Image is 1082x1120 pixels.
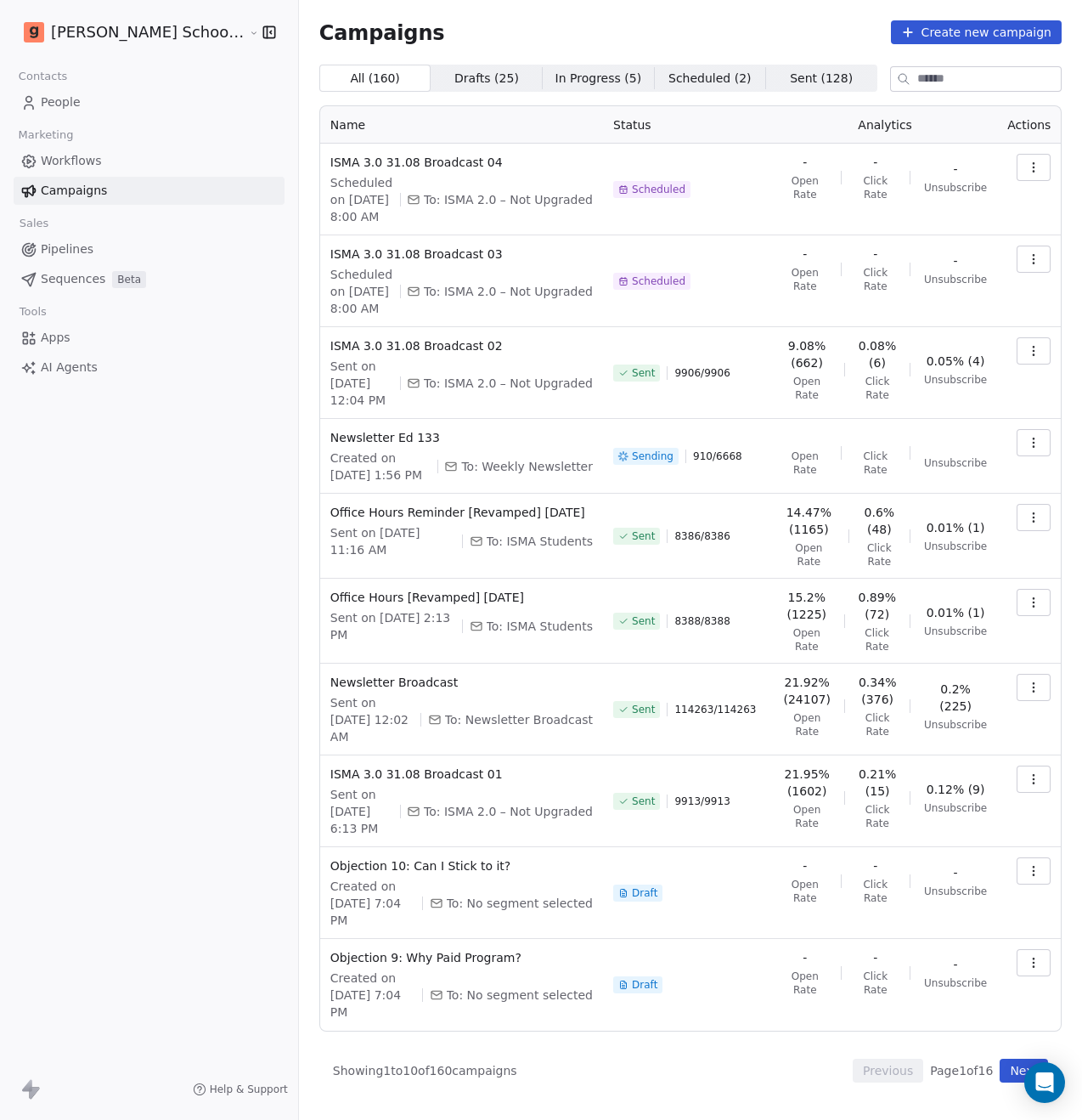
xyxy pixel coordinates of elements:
span: Sent on [DATE] 12:04 PM [330,358,393,409]
th: Name [320,106,603,144]
span: Scheduled [632,183,685,196]
span: People [41,93,81,111]
span: - [803,154,807,171]
span: Unsubscribe [924,885,987,898]
span: - [803,857,807,874]
span: Click Rate [854,878,896,905]
span: Beta [112,271,146,288]
span: Sent [632,529,655,543]
th: Status [603,106,773,144]
span: Unsubscribe [924,801,987,815]
span: - [803,246,807,263]
span: To: ISMA 2.0 – Not Upgraded [424,283,593,300]
span: 9906 / 9906 [674,366,730,380]
span: To: ISMA Students [487,533,593,550]
span: 0.01% (1) [927,604,985,621]
span: Sent [632,703,655,716]
span: ISMA 3.0 31.08 Broadcast 03 [330,246,593,263]
span: Tools [12,299,54,325]
span: 0.2% (225) [924,681,987,715]
span: Sent on [DATE] 2:13 PM [330,609,455,643]
span: - [873,246,877,263]
span: Open Rate [783,174,827,201]
span: Drafts ( 25 ) [454,70,519,88]
span: Open Rate [783,375,831,402]
span: Click Rate [858,626,896,653]
span: Scheduled ( 2 ) [668,70,752,88]
span: Marketing [11,122,81,148]
span: 114263 / 114263 [674,703,756,716]
span: Sent on [DATE] 11:16 AM [330,524,455,558]
th: Analytics [773,106,997,144]
span: Click Rate [859,711,896,738]
span: Unsubscribe [924,373,987,387]
a: Help & Support [193,1083,288,1096]
span: Click Rate [854,266,896,293]
span: Open Rate [783,878,827,905]
a: Pipelines [14,235,285,263]
span: Newsletter Ed 133 [330,429,593,446]
span: Unsubscribe [924,273,987,286]
span: Created on [DATE] 7:04 PM [330,970,415,1021]
span: Click Rate [862,541,896,568]
span: Campaigns [319,20,445,44]
span: Draft [632,886,657,900]
span: Click Rate [854,174,896,201]
button: Next [1000,1059,1048,1083]
span: [PERSON_NAME] School of Finance LLP [51,21,245,43]
span: Sent on [DATE] 6:13 PM [330,786,393,837]
div: Open Intercom Messenger [1024,1062,1065,1103]
span: Open Rate [783,711,831,738]
span: Open Rate [783,803,831,830]
img: Goela%20School%20Logos%20(4).png [24,22,44,42]
span: AI Agents [41,359,98,376]
span: Draft [632,978,657,992]
span: 9913 / 9913 [674,795,730,808]
a: Apps [14,324,285,352]
span: - [954,161,958,178]
span: 0.21% (15) [859,766,896,800]
span: Page 1 of 16 [930,1062,993,1079]
span: Campaigns [41,182,107,200]
span: ISMA 3.0 31.08 Broadcast 02 [330,337,593,354]
span: Sent on [DATE] 12:02 AM [330,694,414,745]
span: Click Rate [859,803,896,830]
span: Objection 10: Can I Stick to it? [330,857,593,874]
span: Open Rate [783,266,827,293]
span: 8386 / 8386 [674,529,730,543]
span: 21.92% (24107) [783,674,831,708]
span: Sent ( 128 ) [790,70,853,88]
button: [PERSON_NAME] School of Finance LLP [20,18,236,47]
span: - [873,949,877,966]
span: - [873,154,877,171]
span: Showing 1 to 10 of 160 campaigns [333,1062,517,1079]
span: Sending [632,450,673,463]
span: - [954,864,958,881]
span: 9.08% (662) [783,337,831,371]
span: 8388 / 8388 [674,614,730,628]
a: People [14,88,285,116]
span: Click Rate [854,450,896,477]
span: Open Rate [783,970,827,997]
span: Created on [DATE] 7:04 PM [330,878,415,929]
button: Create new campaign [891,20,1062,44]
span: Contacts [11,64,75,89]
span: Pipelines [41,240,93,258]
span: To: Newsletter Broadcast [445,711,593,728]
span: Unsubscribe [924,718,987,732]
span: Unsubscribe [924,976,987,990]
span: Sent [632,614,655,628]
span: 21.95% (1602) [783,766,831,800]
span: Workflows [41,152,102,170]
a: AI Agents [14,354,285,382]
span: Newsletter Broadcast [330,674,593,691]
span: Help & Support [210,1083,288,1096]
span: Office Hours [Revamped] [DATE] [330,589,593,606]
span: Office Hours Reminder [Revamped] [DATE] [330,504,593,521]
span: To: Weekly Newsletter [461,458,593,475]
span: Open Rate [783,626,831,653]
span: To: No segment selected [447,895,593,912]
span: Sales [12,211,56,236]
span: Unsubscribe [924,456,987,470]
th: Actions [997,106,1061,144]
